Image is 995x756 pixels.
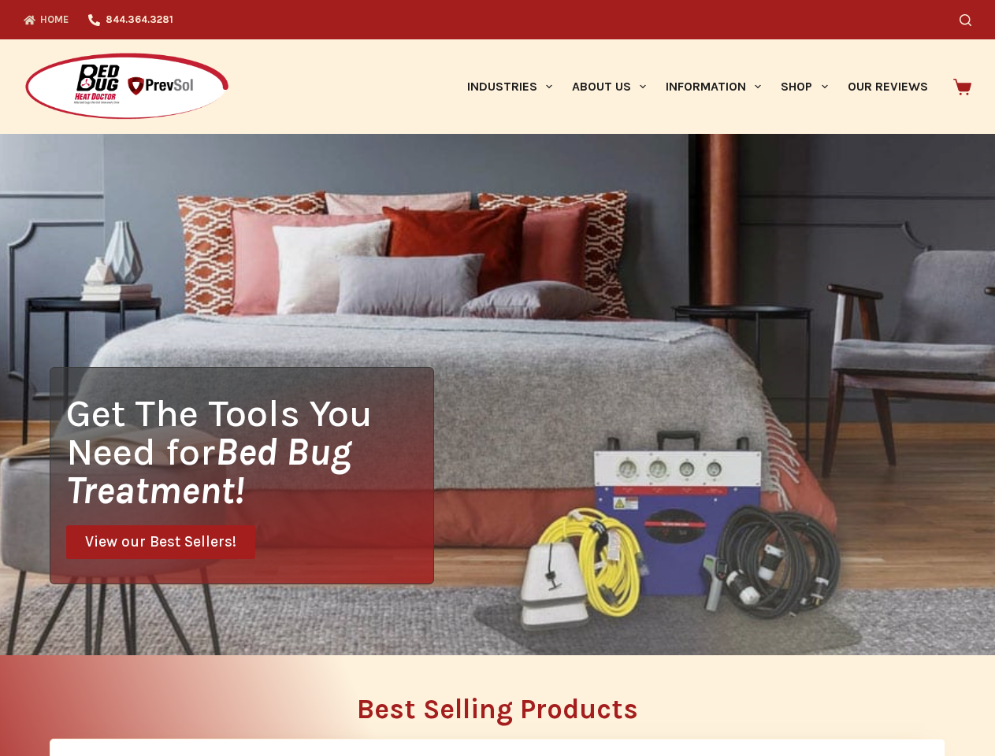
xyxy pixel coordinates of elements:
h1: Get The Tools You Need for [66,394,433,510]
nav: Primary [457,39,937,134]
span: View our Best Sellers! [85,535,236,550]
i: Bed Bug Treatment! [66,429,351,513]
a: Shop [771,39,837,134]
h2: Best Selling Products [50,695,945,723]
img: Prevsol/Bed Bug Heat Doctor [24,52,230,122]
a: Industries [457,39,562,134]
a: View our Best Sellers! [66,525,255,559]
button: Search [960,14,971,26]
a: About Us [562,39,655,134]
a: Our Reviews [837,39,937,134]
a: Information [656,39,771,134]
